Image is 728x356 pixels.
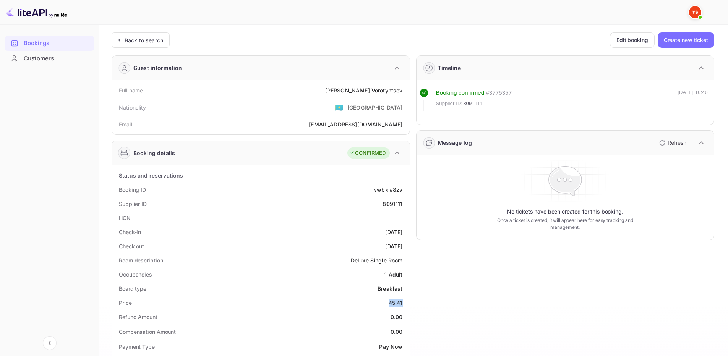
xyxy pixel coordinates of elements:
[658,32,714,48] button: Create new ticket
[125,36,163,44] div: Back to search
[374,186,402,194] div: vwbkIa8zv
[119,299,132,307] div: Price
[119,228,141,236] div: Check-in
[463,100,483,107] span: 8091111
[5,36,94,50] a: Bookings
[119,313,157,321] div: Refund Amount
[485,217,645,231] p: Once a ticket is created, it will appear here for easy tracking and management.
[119,200,147,208] div: Supplier ID
[351,256,403,264] div: Deluxe Single Room
[119,270,152,278] div: Occupancies
[389,299,403,307] div: 45.41
[5,51,94,65] a: Customers
[507,208,623,215] p: No tickets have been created for this booking.
[385,228,403,236] div: [DATE]
[119,328,176,336] div: Compensation Amount
[5,36,94,51] div: Bookings
[438,139,472,147] div: Message log
[119,214,131,222] div: HCN
[325,86,403,94] div: [PERSON_NAME] Vorotyntsev
[384,270,402,278] div: 1 Adult
[385,242,403,250] div: [DATE]
[347,104,403,112] div: [GEOGRAPHIC_DATA]
[119,343,155,351] div: Payment Type
[655,137,689,149] button: Refresh
[438,64,461,72] div: Timeline
[6,6,67,18] img: LiteAPI logo
[486,89,512,97] div: # 3775357
[668,139,686,147] p: Refresh
[335,100,344,114] span: United States
[119,186,146,194] div: Booking ID
[24,39,91,48] div: Bookings
[689,6,701,18] img: Yandex Support
[391,328,403,336] div: 0.00
[119,256,163,264] div: Room description
[119,172,183,180] div: Status and reservations
[5,51,94,66] div: Customers
[119,120,132,128] div: Email
[391,313,403,321] div: 0.00
[119,285,146,293] div: Board type
[133,149,175,157] div: Booking details
[133,64,182,72] div: Guest information
[436,100,463,107] span: Supplier ID:
[43,336,57,350] button: Collapse navigation
[383,200,402,208] div: 8091111
[119,242,144,250] div: Check out
[119,86,143,94] div: Full name
[309,120,402,128] div: [EMAIL_ADDRESS][DOMAIN_NAME]
[678,89,708,111] div: [DATE] 16:46
[24,54,91,63] div: Customers
[378,285,402,293] div: Breakfast
[436,89,485,97] div: Booking confirmed
[119,104,146,112] div: Nationality
[349,149,386,157] div: CONFIRMED
[610,32,655,48] button: Edit booking
[379,343,402,351] div: Pay Now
